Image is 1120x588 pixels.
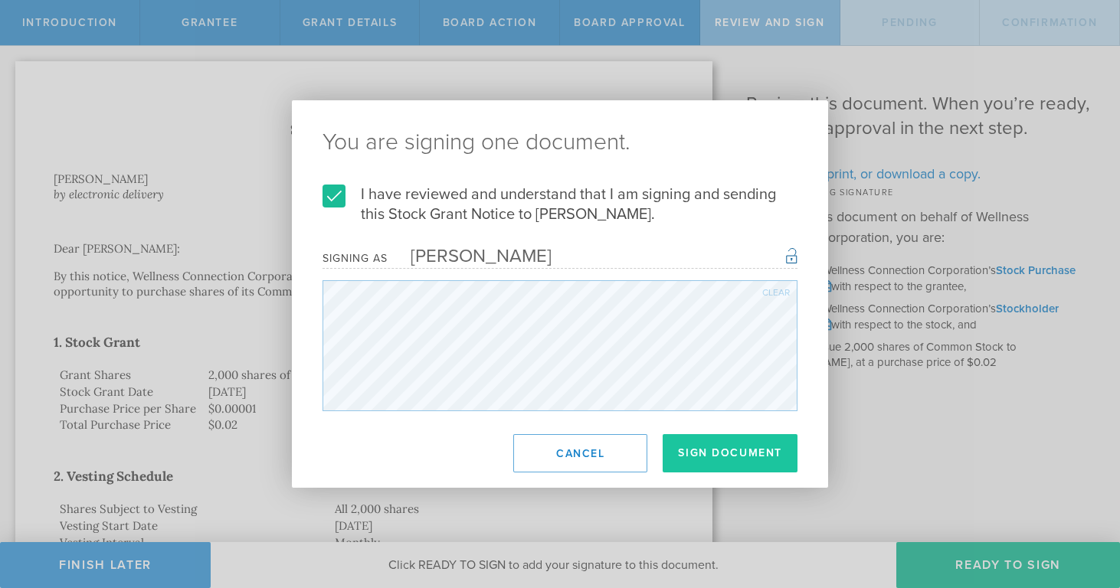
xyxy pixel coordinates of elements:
[323,252,388,265] div: Signing as
[1043,469,1120,542] iframe: Chat Widget
[388,245,552,267] div: [PERSON_NAME]
[323,185,797,224] label: I have reviewed and understand that I am signing and sending this Stock Grant Notice to [PERSON_N...
[513,434,647,472] button: Cancel
[323,131,797,154] ng-pluralize: You are signing one document.
[663,434,797,472] button: Sign Document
